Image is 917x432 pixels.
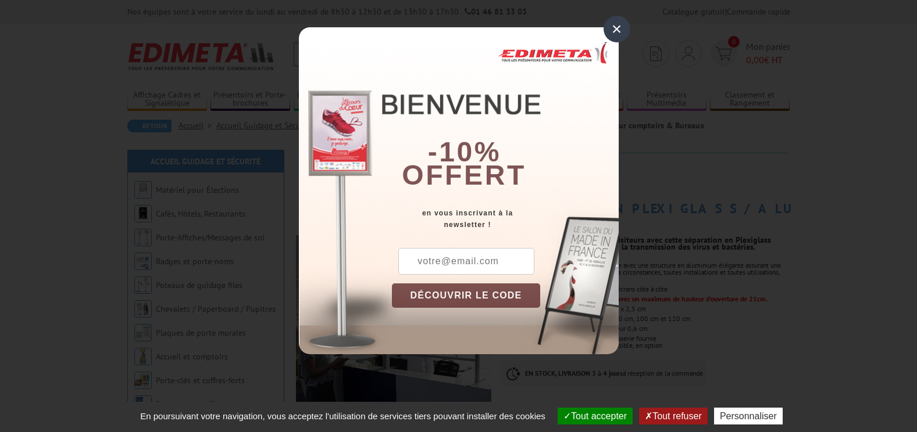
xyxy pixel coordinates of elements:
[639,408,707,424] button: Tout refuser
[402,160,526,190] font: offert
[714,408,783,424] button: Personnaliser (fenêtre modale)
[604,16,630,42] div: ×
[558,408,633,424] button: Tout accepter
[428,136,501,167] b: -10%
[392,207,619,231] div: en vous inscrivant à la newsletter !
[392,283,541,308] button: DÉCOUVRIR LE CODE
[398,248,534,275] input: votre@email.com
[134,411,551,421] span: En poursuivant votre navigation, vous acceptez l'utilisation de services tiers pouvant installer ...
